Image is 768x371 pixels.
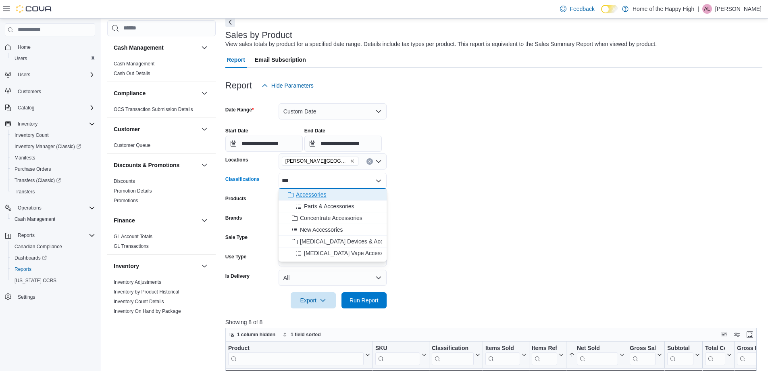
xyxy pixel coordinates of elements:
[114,161,179,169] h3: Discounts & Promotions
[114,89,146,97] h3: Compliance
[114,233,152,240] span: GL Account Totals
[279,247,387,259] button: [MEDICAL_DATA] Vape Accessories
[114,299,164,304] a: Inventory Count Details
[279,270,387,286] button: All
[375,178,382,184] button: Close list of options
[11,130,95,140] span: Inventory Count
[15,55,27,62] span: Users
[8,264,98,275] button: Reports
[705,345,725,352] div: Total Cost
[577,345,618,352] div: Net Sold
[225,17,235,27] button: Next
[8,241,98,252] button: Canadian Compliance
[11,164,95,174] span: Purchase Orders
[16,5,52,13] img: Cova
[114,71,150,76] a: Cash Out Details
[107,105,216,117] div: Compliance
[667,345,693,352] div: Subtotal
[107,176,216,209] div: Discounts & Promotions
[15,119,41,129] button: Inventory
[107,140,216,153] div: Customer
[341,292,387,308] button: Run Report
[15,255,47,261] span: Dashboards
[279,330,324,340] button: 1 field sorted
[630,345,656,352] div: Gross Sales
[366,158,373,165] button: Clear input
[114,143,150,148] a: Customer Queue
[15,87,44,96] a: Customers
[15,103,95,113] span: Catalog
[279,201,387,212] button: Parts & Accessories
[719,330,729,340] button: Keyboard shortcuts
[8,252,98,264] a: Dashboards
[702,4,712,14] div: Adam Lamoureux
[18,105,34,111] span: Catalog
[667,345,693,365] div: Subtotal
[737,345,757,365] div: Gross Profit
[18,205,42,211] span: Operations
[577,345,618,365] div: Net Sold
[291,292,336,308] button: Export
[304,128,325,134] label: End Date
[11,142,84,151] a: Inventory Manager (Classic)
[11,164,54,174] a: Purchase Orders
[114,262,139,270] h3: Inventory
[304,249,395,257] span: [MEDICAL_DATA] Vape Accessories
[279,224,387,236] button: New Accessories
[114,178,135,184] a: Discounts
[745,330,755,340] button: Enter fullscreen
[258,78,317,94] button: Hide Parameters
[15,42,95,52] span: Home
[11,176,64,185] a: Transfers (Classic)
[15,189,35,195] span: Transfers
[255,52,306,68] span: Email Subscription
[11,187,95,197] span: Transfers
[350,159,355,163] button: Remove Estevan - Estevan Plaza - Fire & Flower from selection in this group
[227,52,245,68] span: Report
[11,187,38,197] a: Transfers
[114,197,138,204] span: Promotions
[114,61,154,67] span: Cash Management
[8,130,98,141] button: Inventory Count
[11,264,95,274] span: Reports
[8,175,98,186] a: Transfers (Classic)
[107,232,216,254] div: Finance
[11,153,95,163] span: Manifests
[375,345,420,365] div: SKU URL
[11,176,95,185] span: Transfers (Classic)
[271,82,314,90] span: Hide Parameters
[114,243,149,249] a: GL Transactions
[601,5,618,13] input: Dark Mode
[15,177,61,184] span: Transfers (Classic)
[200,43,209,52] button: Cash Management
[18,232,35,239] span: Reports
[8,152,98,163] button: Manifests
[237,331,275,338] span: 1 column hidden
[114,308,181,314] a: Inventory On Hand by Package
[8,186,98,197] button: Transfers
[8,53,98,64] button: Users
[11,242,65,252] a: Canadian Compliance
[114,279,161,285] a: Inventory Adjustments
[485,345,520,352] div: Items Sold
[291,331,321,338] span: 1 field sorted
[225,195,246,202] label: Products
[11,276,60,285] a: [US_STATE] CCRS
[15,292,95,302] span: Settings
[8,163,98,175] button: Purchase Orders
[15,155,35,161] span: Manifests
[350,296,379,304] span: Run Report
[11,142,95,151] span: Inventory Manager (Classic)
[304,136,382,152] input: Press the down key to open a popover containing a calendar.
[296,191,326,199] span: Accessories
[557,1,597,17] a: Feedback
[375,345,427,365] button: SKU
[601,13,601,14] span: Dark Mode
[18,294,35,300] span: Settings
[18,44,31,50] span: Home
[114,234,152,239] a: GL Account Totals
[11,54,95,63] span: Users
[8,275,98,286] button: [US_STATE] CCRS
[15,243,62,250] span: Canadian Compliance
